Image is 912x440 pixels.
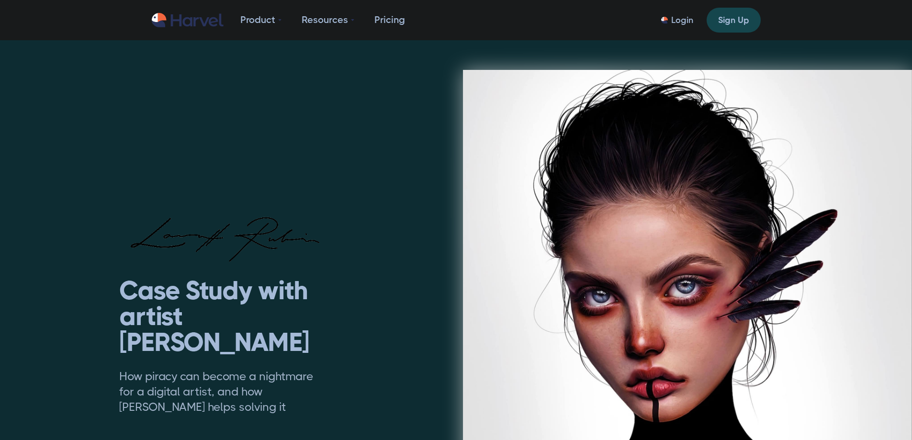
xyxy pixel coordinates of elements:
div: How piracy can become a nightmare for a digital artist, and how [PERSON_NAME] helps solving it [119,369,330,415]
div: Sign Up [718,14,749,26]
h1: Case Study with artist [PERSON_NAME] [119,278,330,355]
div: Product [240,13,275,27]
a: home [152,13,224,28]
div: Resources [302,13,354,27]
a: Sign Up [707,8,761,33]
a: Login [661,14,693,26]
div: Product [240,13,281,27]
div: Login [671,14,693,26]
a: Pricing [374,13,405,27]
div: Resources [302,13,348,27]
